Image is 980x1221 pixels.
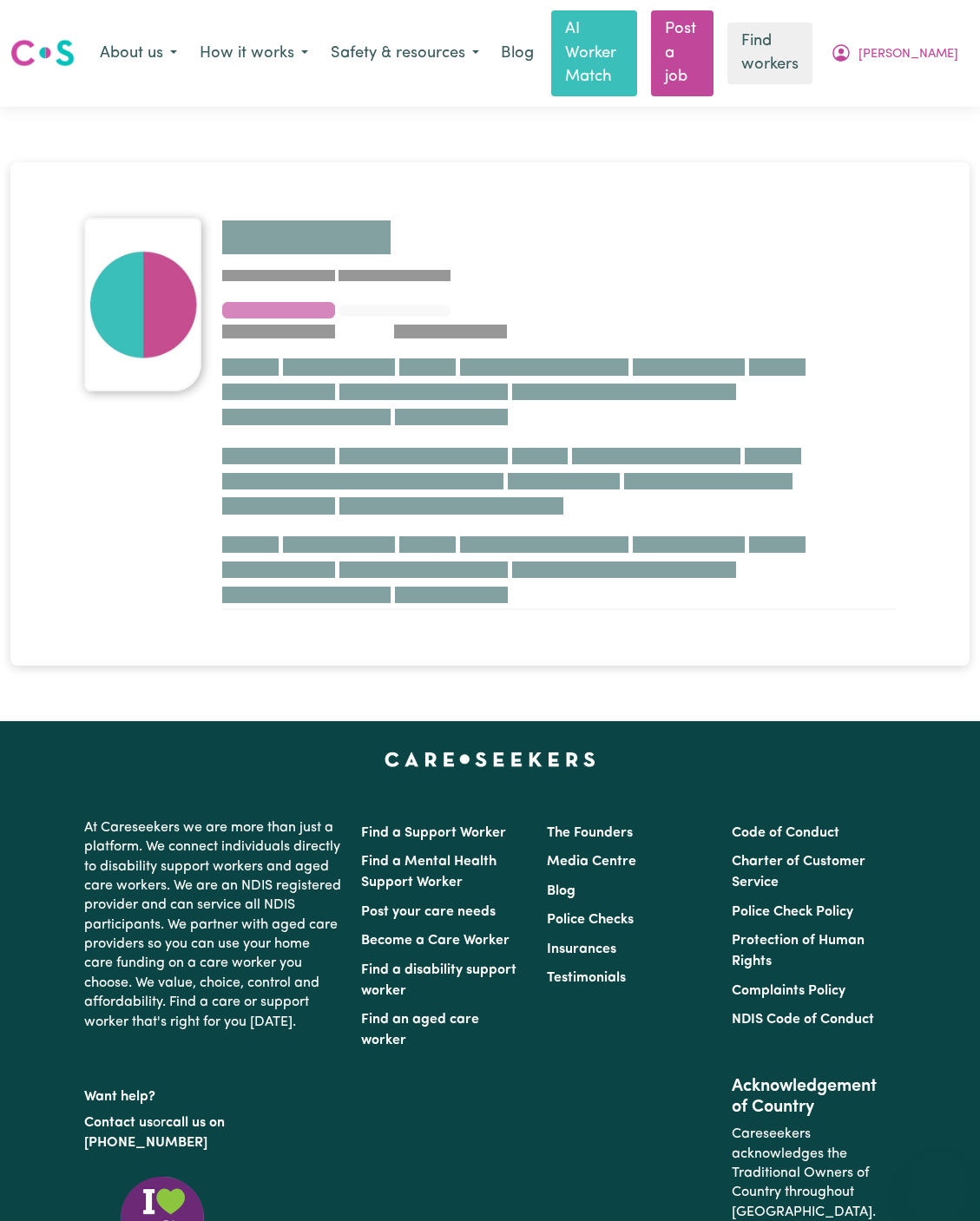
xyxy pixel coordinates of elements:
[732,934,865,968] a: Protection of Human Rights
[319,36,490,72] button: Safety & resources
[84,1116,225,1149] a: call us on [PHONE_NUMBER]
[819,36,970,72] button: My Account
[84,811,341,1039] p: At Careseekers we are more than just a platform. We connect individuals directly to disability su...
[911,1152,966,1207] iframe: Button to launch messaging window
[385,752,595,766] a: Careseekers home page
[84,1080,341,1106] p: Want help?
[10,37,75,69] img: Careseekers logo
[547,826,633,840] a: The Founders
[361,934,510,948] a: Become a Care Worker
[732,1013,874,1027] a: NDIS Code of Conduct
[84,1116,153,1130] a: Contact us
[651,10,714,96] a: Post a job
[10,33,75,73] a: Careseekers logo
[547,942,616,956] a: Insurances
[188,36,319,72] button: How it works
[361,855,497,889] a: Find a Mental Health Support Worker
[490,35,544,73] a: Blog
[551,10,637,96] a: AI Worker Match
[361,963,516,998] a: Find a disability support worker
[89,36,188,72] button: About us
[732,984,845,998] a: Complaints Policy
[361,905,496,919] a: Post your care needs
[732,905,853,919] a: Police Check Policy
[732,826,839,840] a: Code of Conduct
[547,971,626,985] a: Testimonials
[547,913,634,927] a: Police Checks
[732,1076,896,1118] h2: Acknowledgement of Country
[732,855,865,889] a: Charter of Customer Service
[547,884,576,898] a: Blog
[361,1013,479,1047] a: Find an aged care worker
[727,23,812,84] a: Find workers
[361,826,506,840] a: Find a Support Worker
[858,45,958,64] span: [PERSON_NAME]
[84,1106,341,1159] p: or
[547,855,636,869] a: Media Centre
